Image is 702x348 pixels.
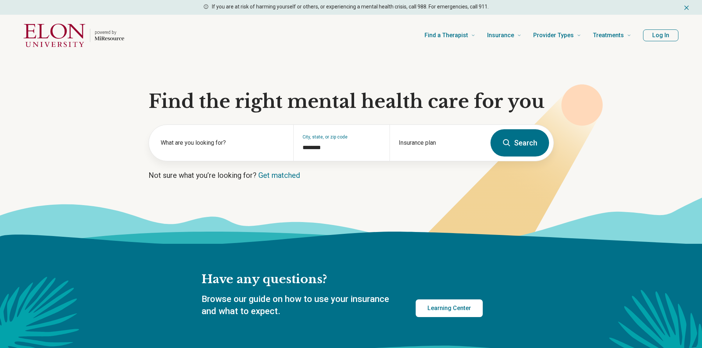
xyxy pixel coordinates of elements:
[202,293,398,318] p: Browse our guide on how to use your insurance and what to expect.
[24,24,124,47] a: Home page
[593,21,631,50] a: Treatments
[149,170,554,180] p: Not sure what you’re looking for?
[487,30,514,41] span: Insurance
[490,129,549,157] button: Search
[643,29,678,41] button: Log In
[533,21,581,50] a: Provider Types
[487,21,521,50] a: Insurance
[425,30,468,41] span: Find a Therapist
[425,21,475,50] a: Find a Therapist
[593,30,624,41] span: Treatments
[149,91,554,113] h1: Find the right mental health care for you
[161,138,284,147] label: What are you looking for?
[202,272,483,287] h2: Have any questions?
[533,30,574,41] span: Provider Types
[683,3,690,12] button: Dismiss
[212,3,489,11] p: If you are at risk of harming yourself or others, or experiencing a mental health crisis, call 98...
[95,29,124,35] p: powered by
[416,299,483,317] a: Learning Center
[258,171,300,180] a: Get matched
